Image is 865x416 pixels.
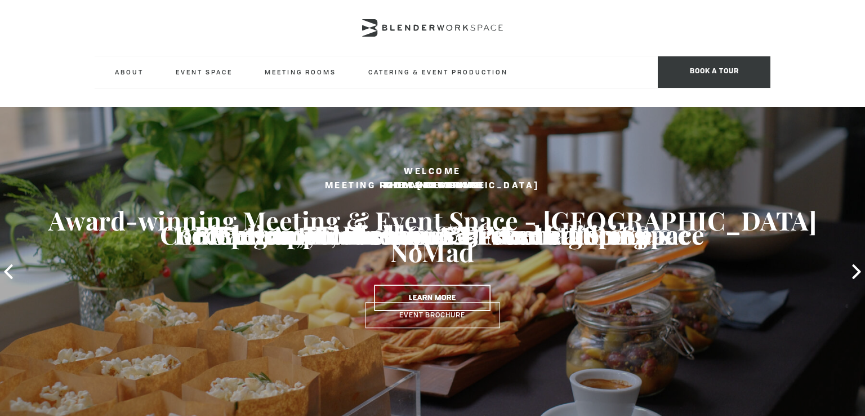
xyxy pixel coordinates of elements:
a: Meeting Rooms [256,56,345,87]
a: Event Space [167,56,242,87]
a: Catering & Event Production [359,56,517,87]
a: Event Brochure [365,302,500,328]
h3: Elegant, Delicious & 5-star Catering [43,219,822,251]
h2: Welcome [43,166,822,180]
a: Learn More [374,285,491,311]
h2: Food & Beverage [43,180,822,194]
a: About [106,56,153,87]
span: Book a tour [658,56,770,88]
